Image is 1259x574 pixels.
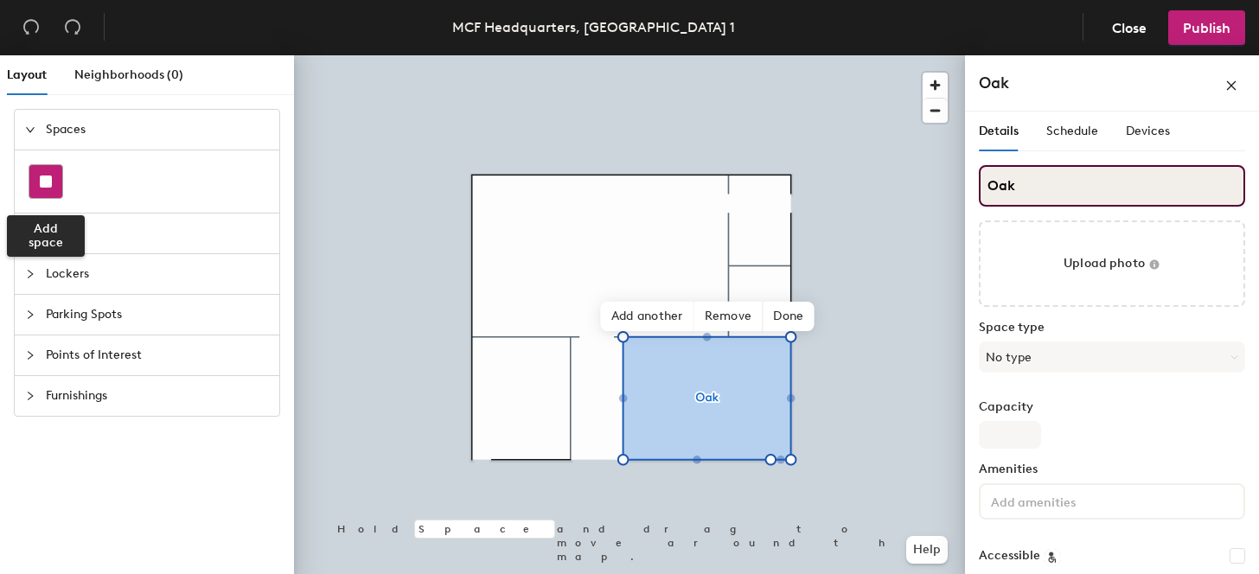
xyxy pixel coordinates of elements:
[25,269,35,279] span: collapsed
[987,490,1143,511] input: Add amenities
[46,110,269,150] span: Spaces
[25,350,35,360] span: collapsed
[763,302,814,331] span: Done
[25,228,35,239] span: collapsed
[1112,20,1147,36] span: Close
[7,67,47,82] span: Layout
[25,124,35,135] span: expanded
[46,376,269,416] span: Furnishings
[601,302,694,331] span: Add another
[979,72,1009,94] h4: Oak
[1097,10,1161,45] button: Close
[74,67,183,82] span: Neighborhoods (0)
[22,18,40,35] span: undo
[1183,20,1230,36] span: Publish
[979,341,1245,373] button: No type
[979,462,1245,476] label: Amenities
[979,549,1040,563] label: Accessible
[46,214,269,253] span: Desks
[46,254,269,294] span: Lockers
[25,309,35,320] span: collapsed
[452,16,735,38] div: MCF Headquarters, [GEOGRAPHIC_DATA] 1
[14,10,48,45] button: Undo (⌘ + Z)
[29,164,63,199] button: Add space
[46,335,269,375] span: Points of Interest
[979,400,1245,414] label: Capacity
[25,391,35,401] span: collapsed
[1046,124,1098,138] span: Schedule
[1126,124,1170,138] span: Devices
[979,220,1245,307] button: Upload photo
[1168,10,1245,45] button: Publish
[55,10,90,45] button: Redo (⌘ + ⇧ + Z)
[1225,80,1237,92] span: close
[979,321,1245,335] label: Space type
[979,124,1019,138] span: Details
[46,295,269,335] span: Parking Spots
[906,536,948,564] button: Help
[694,302,764,331] span: Remove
